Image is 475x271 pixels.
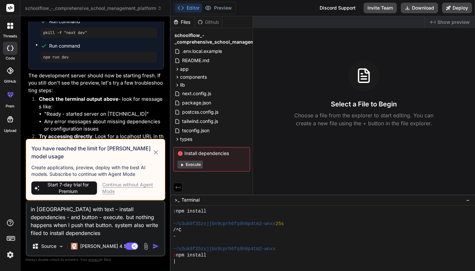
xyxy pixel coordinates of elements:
span: .env.local.example [181,47,223,55]
pre: pkill -f "next dev" [43,30,154,35]
span: ~/u3uk0f35zsjjbn9cprh6fq9h0p4tm2-wnxx [173,246,276,252]
p: [PERSON_NAME] 4 S.. [80,243,129,250]
div: Discord Support [316,3,360,13]
img: attachment [142,243,150,250]
button: − [465,195,471,205]
span: schoolflow_-_comprehensive_school_management_platform [25,5,162,12]
label: prem [6,103,15,109]
img: Pick Models [58,244,64,249]
img: icon [152,243,159,250]
p: Choose a file from the explorer to start editing. You can create a new file using the + button in... [290,111,438,127]
label: GitHub [4,79,16,84]
label: Upload [4,128,16,134]
li: Any error messages about missing dependencies or configuration issues [44,118,164,133]
span: tsconfig.json [181,127,210,135]
button: Preview [202,3,235,13]
span: app [180,66,189,72]
button: Download [401,3,438,13]
div: Continue without Agent Mode [102,181,160,195]
span: >_ [174,197,179,203]
span: README.md [181,57,210,64]
span: npm install [176,208,206,214]
span: next.config.js [181,90,212,97]
span: - [173,233,176,240]
span: ❯ [173,208,176,214]
span: npm install [176,252,206,258]
span: /^C [173,227,181,233]
strong: Check the terminal output above [39,96,118,102]
button: Execute [177,161,203,169]
span: ~/u3uk0f35zsjjbn9cprh6fq9h0p4tm2-wnxx [173,221,276,227]
span: − [466,197,470,203]
button: Editor [175,3,202,13]
p: The development server should now be starting fresh. If you still don't see the preview, let's tr... [28,72,164,95]
div: Files [171,19,195,25]
p: Always double-check its answers. Your in Bind [26,256,165,263]
span: schoolflow_-_comprehensive_school_management_platform [174,32,284,45]
p: Source [41,243,56,250]
img: settings [5,249,16,260]
strong: Try accessing directly [39,133,92,139]
span: ❯ [173,252,176,258]
button: Deploy [442,3,472,13]
p: - look for messages like: [39,96,164,110]
span: components [180,74,207,80]
div: Github [195,19,222,25]
h3: Select a File to Begin [331,99,397,109]
li: "Ready - started server on [TECHNICAL_ID]" [44,110,164,118]
span: | [173,258,176,265]
span: postcss.config.js [181,108,219,116]
button: Start 7-day trial for Premium [31,181,97,195]
textarea: in [GEOGRAPHIC_DATA] with text - install dependencies - and button - execute. but nothing happens... [27,201,164,237]
span: privacy [88,257,100,261]
span: types [180,136,192,142]
span: Run command [49,43,157,49]
span: lib [180,82,185,88]
span: package.json [181,99,212,107]
span: Install dependencies [177,150,246,157]
button: Invite Team [364,3,397,13]
span: Start 7-day trial for Premium [42,181,94,195]
span: Show preview [437,19,470,25]
span: tailwind.config.js [181,117,219,125]
h3: You have reached the limit for [PERSON_NAME] model usage [31,144,152,160]
p: : Look for a localhost URL in the terminal output and click it manually [39,133,164,148]
span: 25s [275,221,284,227]
label: threads [3,33,17,39]
span: Terminal [181,197,200,203]
img: Claude 4 Sonnet [71,243,78,250]
pre: npm run dev [43,55,154,60]
span: Run command [49,18,157,25]
p: Create applications, preview, deploy with the best AI models. Subscribe to continue with Agent Mode [31,164,160,177]
label: code [6,56,15,61]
